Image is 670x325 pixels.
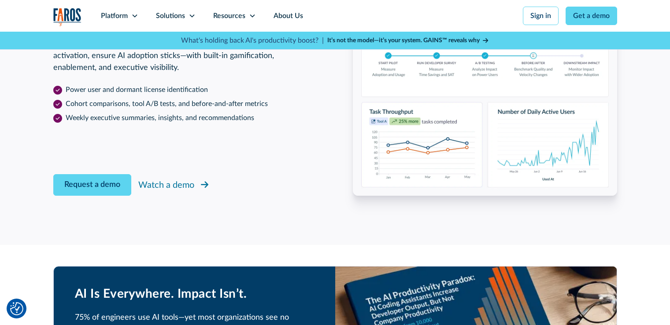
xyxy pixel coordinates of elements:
button: Cookie Settings [10,302,23,315]
img: Revisit consent button [10,302,23,315]
a: Request a demo [53,174,131,196]
li: Cohort comparisons, tool A/B tests, and before-and-after metrics [53,99,318,109]
strong: It’s not the model—it’s your system. GAINS™ reveals why [327,37,480,44]
li: Weekly executive summaries, insights, and recommendations [53,113,318,123]
p: Pilot, learn, and scale using a results-driven framework. From onboarding to activation, ensure A... [53,38,318,74]
div: Watch a demo [138,179,194,192]
div: Platform [101,11,128,21]
h2: AI Is Everywhere. Impact Isn’t. [75,287,314,302]
div: Solutions [156,11,185,21]
img: Logo of the analytics and reporting company Faros. [53,8,81,26]
div: Resources [213,11,245,21]
li: Power user and dormant license identification [53,84,318,95]
a: Sign in [523,7,559,25]
a: Watch a demo [138,177,210,194]
a: Get a demo [566,7,617,25]
a: home [53,8,81,26]
p: What's holding back AI's productivity boost? | [181,35,324,46]
a: It’s not the model—it’s your system. GAINS™ reveals why [327,36,489,45]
